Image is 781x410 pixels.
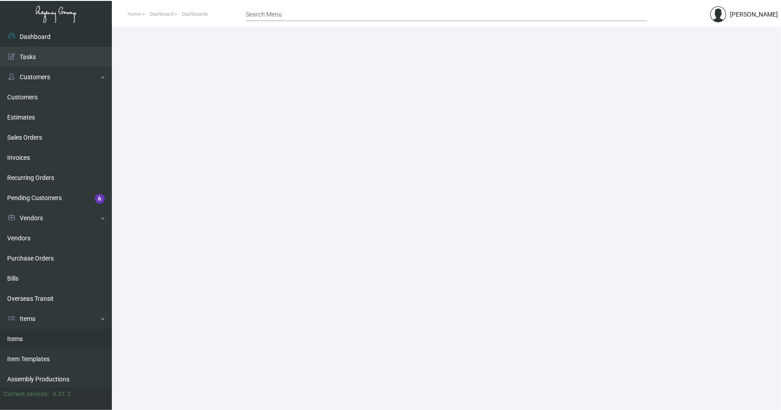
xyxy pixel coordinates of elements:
div: 0.51.2 [53,389,71,399]
img: admin@bootstrapmaster.com [710,6,726,22]
span: Dashboards [182,11,208,17]
span: Dashboard [149,11,173,17]
div: [PERSON_NAME] [730,10,778,19]
div: Current version: [4,389,49,399]
span: Home [128,11,141,17]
